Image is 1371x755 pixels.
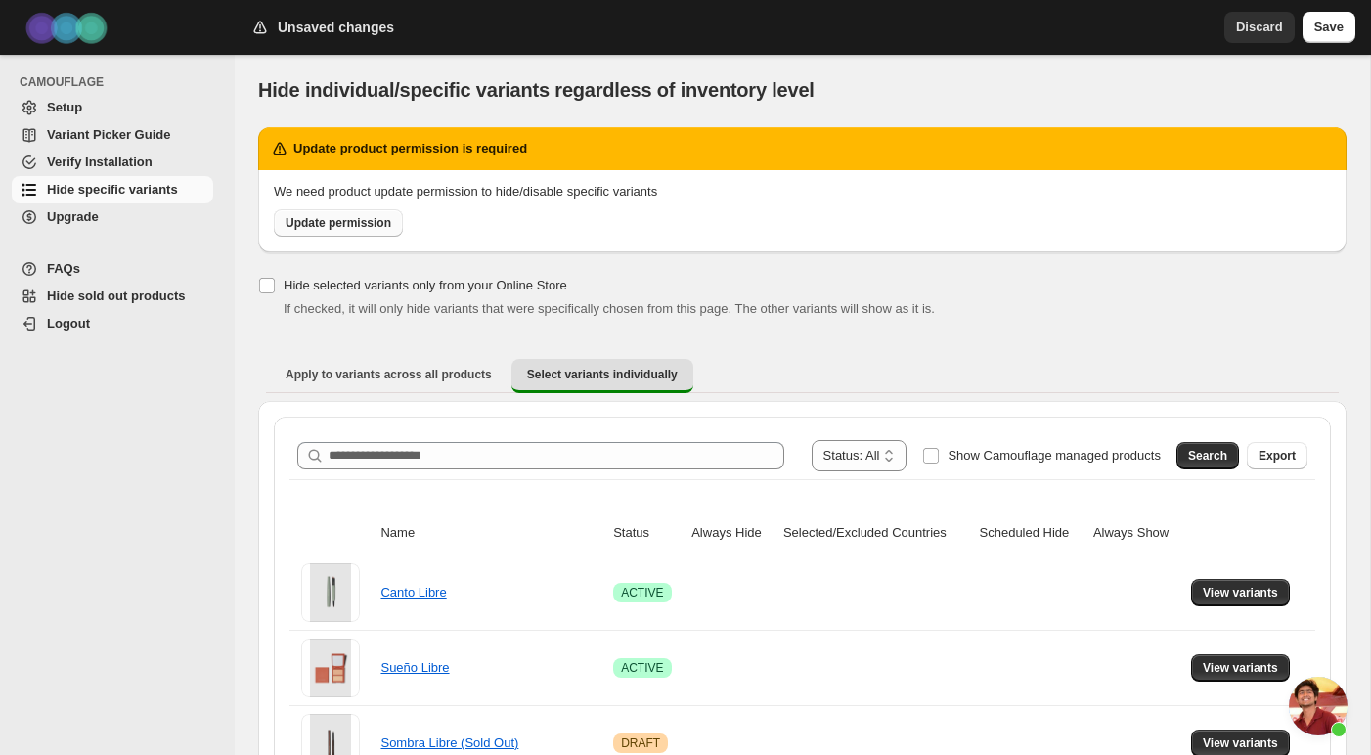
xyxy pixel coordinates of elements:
[1236,18,1283,37] span: Discard
[1203,660,1278,676] span: View variants
[1191,654,1290,682] button: View variants
[1087,511,1185,555] th: Always Show
[375,511,607,555] th: Name
[12,283,213,310] a: Hide sold out products
[12,176,213,203] a: Hide specific variants
[1224,12,1295,43] button: Discard
[286,215,391,231] span: Update permission
[685,511,777,555] th: Always Hide
[284,301,935,316] span: If checked, it will only hide variants that were specifically chosen from this page. The other va...
[777,511,974,555] th: Selected/Excluded Countries
[47,182,178,197] span: Hide specific variants
[12,255,213,283] a: FAQs
[1191,579,1290,606] button: View variants
[1203,735,1278,751] span: View variants
[47,316,90,331] span: Logout
[284,278,567,292] span: Hide selected variants only from your Online Store
[1188,448,1227,464] span: Search
[1303,12,1355,43] button: Save
[47,209,99,224] span: Upgrade
[12,149,213,176] a: Verify Installation
[1289,677,1348,735] a: Aprire la chat
[380,735,518,750] a: Sombra Libre (Sold Out)
[12,94,213,121] a: Setup
[278,18,394,37] h2: Unsaved changes
[380,660,449,675] a: Sueño Libre
[47,261,80,276] span: FAQs
[621,660,663,676] span: ACTIVE
[293,139,527,158] h2: Update product permission is required
[948,448,1161,463] span: Show Camouflage managed products
[621,735,660,751] span: DRAFT
[47,100,82,114] span: Setup
[270,359,508,390] button: Apply to variants across all products
[974,511,1087,555] th: Scheduled Hide
[47,127,170,142] span: Variant Picker Guide
[1247,442,1307,469] button: Export
[47,289,186,303] span: Hide sold out products
[527,367,678,382] span: Select variants individually
[286,367,492,382] span: Apply to variants across all products
[621,585,663,600] span: ACTIVE
[12,121,213,149] a: Variant Picker Guide
[12,310,213,337] a: Logout
[12,203,213,231] a: Upgrade
[511,359,693,393] button: Select variants individually
[607,511,685,555] th: Status
[258,79,815,101] span: Hide individual/specific variants regardless of inventory level
[1176,442,1239,469] button: Search
[380,585,446,600] a: Canto Libre
[274,209,403,237] a: Update permission
[20,74,221,90] span: CAMOUFLAGE
[1203,585,1278,600] span: View variants
[47,155,153,169] span: Verify Installation
[274,184,657,199] span: We need product update permission to hide/disable specific variants
[1259,448,1296,464] span: Export
[1314,18,1344,37] span: Save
